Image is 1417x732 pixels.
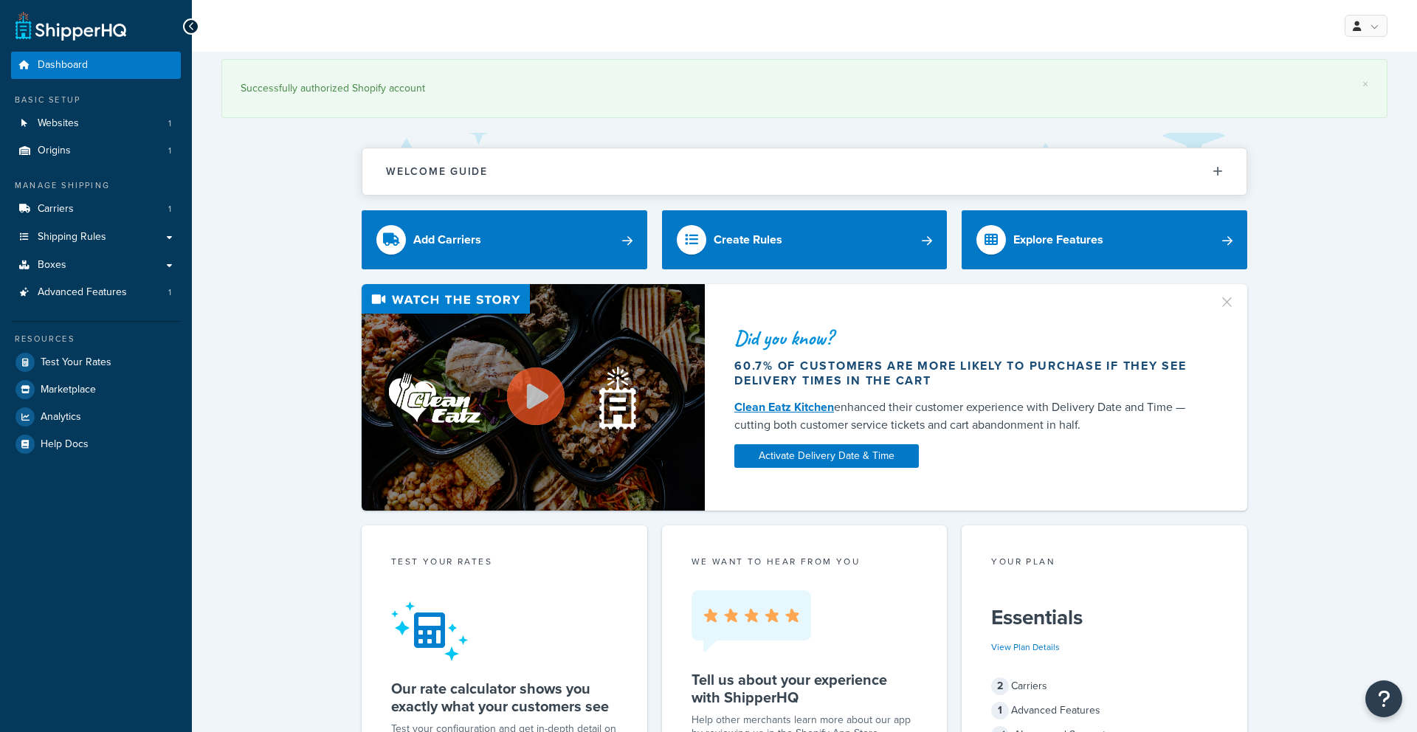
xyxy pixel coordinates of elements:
span: 1 [168,145,171,157]
span: Carriers [38,203,74,215]
span: Help Docs [41,438,89,451]
div: Manage Shipping [11,179,181,192]
div: 60.7% of customers are more likely to purchase if they see delivery times in the cart [734,359,1201,388]
span: Origins [38,145,71,157]
span: Dashboard [38,59,88,72]
div: Carriers [991,676,1218,697]
div: Did you know? [734,328,1201,348]
a: Carriers1 [11,196,181,223]
span: 1 [168,117,171,130]
div: Advanced Features [991,700,1218,721]
span: 2 [991,677,1009,695]
a: Clean Eatz Kitchen [734,398,834,415]
span: Marketplace [41,384,96,396]
a: Add Carriers [362,210,647,269]
a: Analytics [11,404,181,430]
a: View Plan Details [991,640,1060,654]
a: × [1362,78,1368,90]
div: Explore Features [1013,229,1103,250]
span: Shipping Rules [38,231,106,244]
h5: Tell us about your experience with ShipperHQ [692,671,918,706]
a: Activate Delivery Date & Time [734,444,919,468]
div: Add Carriers [413,229,481,250]
div: Test your rates [391,555,618,572]
span: Websites [38,117,79,130]
li: Advanced Features [11,279,181,306]
div: Resources [11,333,181,345]
h2: Welcome Guide [386,166,488,177]
li: Carriers [11,196,181,223]
div: enhanced their customer experience with Delivery Date and Time — cutting both customer service ti... [734,398,1201,434]
div: Your Plan [991,555,1218,572]
span: Boxes [38,259,66,272]
h5: Our rate calculator shows you exactly what your customers see [391,680,618,715]
a: Marketplace [11,376,181,403]
a: Shipping Rules [11,224,181,251]
a: Advanced Features1 [11,279,181,306]
span: Analytics [41,411,81,424]
a: Explore Features [962,210,1247,269]
span: 1 [991,702,1009,719]
a: Boxes [11,252,181,279]
h5: Essentials [991,606,1218,629]
button: Open Resource Center [1365,680,1402,717]
li: Websites [11,110,181,137]
button: Welcome Guide [362,148,1247,195]
p: we want to hear from you [692,555,918,568]
li: Origins [11,137,181,165]
a: Create Rules [662,210,948,269]
img: Video thumbnail [362,284,705,511]
span: 1 [168,203,171,215]
span: 1 [168,286,171,299]
a: Help Docs [11,431,181,457]
a: Dashboard [11,52,181,79]
a: Websites1 [11,110,181,137]
div: Basic Setup [11,94,181,106]
span: Test Your Rates [41,356,111,369]
a: Origins1 [11,137,181,165]
span: Advanced Features [38,286,127,299]
div: Successfully authorized Shopify account [241,78,1368,99]
div: Create Rules [714,229,782,250]
a: Test Your Rates [11,349,181,376]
